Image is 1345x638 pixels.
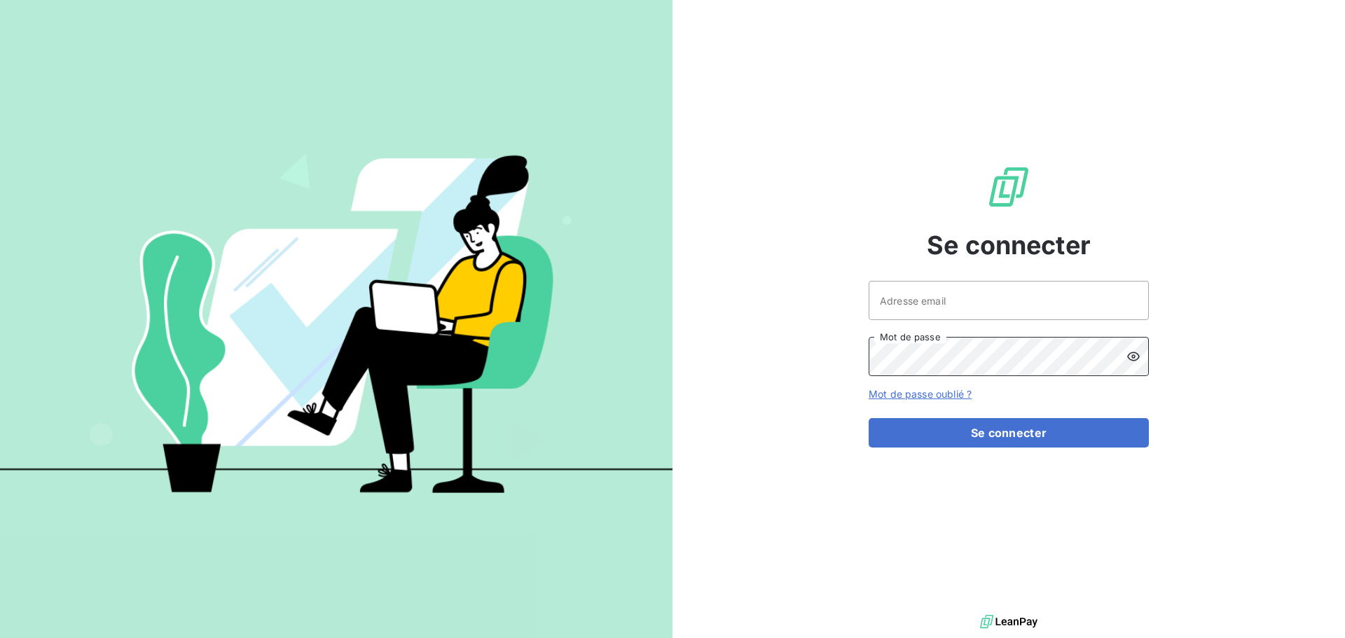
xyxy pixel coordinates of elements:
[869,388,972,400] a: Mot de passe oublié ?
[927,226,1091,264] span: Se connecter
[869,418,1149,448] button: Se connecter
[980,611,1037,632] img: logo
[986,165,1031,209] img: Logo LeanPay
[869,281,1149,320] input: placeholder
